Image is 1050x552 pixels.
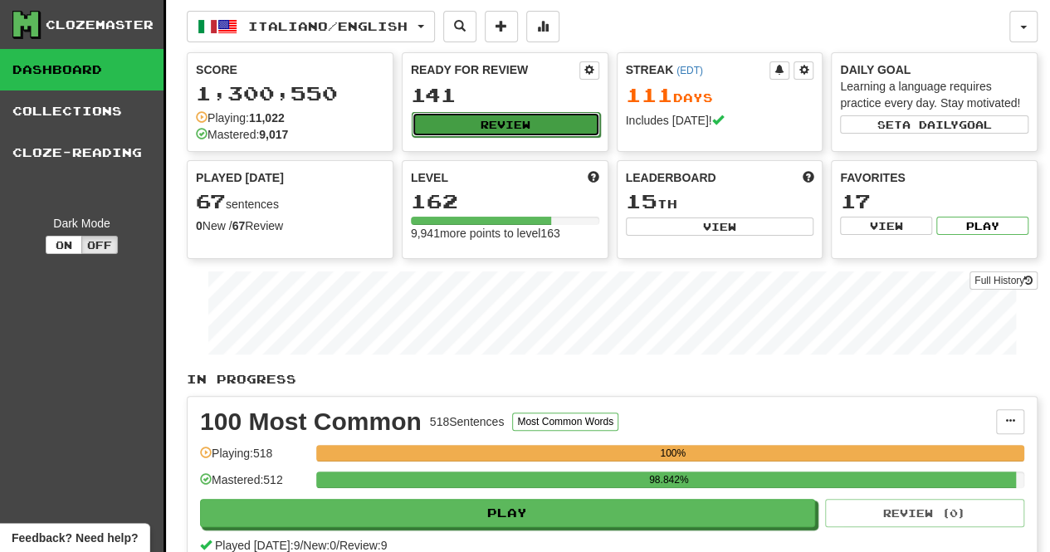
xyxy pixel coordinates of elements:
[902,119,959,130] span: a daily
[196,189,226,212] span: 67
[840,61,1028,78] div: Daily Goal
[12,215,151,232] div: Dark Mode
[443,11,476,42] button: Search sentences
[248,19,408,33] span: Italiano / English
[969,271,1038,290] a: Full History
[339,539,388,552] span: Review: 9
[321,445,1024,462] div: 100%
[300,539,303,552] span: /
[411,191,599,212] div: 162
[626,189,657,212] span: 15
[196,217,384,234] div: New / Review
[825,499,1024,527] button: Review (0)
[430,413,505,430] div: 518 Sentences
[840,217,932,235] button: View
[232,219,246,232] strong: 67
[626,85,814,106] div: Day s
[485,11,518,42] button: Add sentence to collection
[196,191,384,212] div: sentences
[411,225,599,242] div: 9,941 more points to level 163
[12,530,138,546] span: Open feedback widget
[526,11,559,42] button: More stats
[187,371,1038,388] p: In Progress
[196,219,203,232] strong: 0
[249,111,285,125] strong: 11,022
[196,110,285,126] div: Playing:
[200,409,422,434] div: 100 Most Common
[196,169,284,186] span: Played [DATE]
[626,217,814,236] button: View
[626,169,716,186] span: Leaderboard
[802,169,813,186] span: This week in points, UTC
[411,85,599,105] div: 141
[626,61,770,78] div: Streak
[303,539,336,552] span: New: 0
[412,112,600,137] button: Review
[196,61,384,78] div: Score
[46,17,154,33] div: Clozemaster
[46,236,82,254] button: On
[626,83,673,106] span: 111
[215,539,300,552] span: Played [DATE]: 9
[336,539,339,552] span: /
[411,169,448,186] span: Level
[626,191,814,212] div: th
[81,236,118,254] button: Off
[512,413,618,431] button: Most Common Words
[840,191,1028,212] div: 17
[840,115,1028,134] button: Seta dailygoal
[196,126,288,143] div: Mastered:
[196,83,384,104] div: 1,300,550
[840,169,1028,186] div: Favorites
[588,169,599,186] span: Score more points to level up
[259,128,288,141] strong: 9,017
[936,217,1028,235] button: Play
[626,112,814,129] div: Includes [DATE]!
[321,471,1016,488] div: 98.842%
[187,11,435,42] button: Italiano/English
[840,78,1028,111] div: Learning a language requires practice every day. Stay motivated!
[676,65,703,76] a: (EDT)
[200,499,815,527] button: Play
[200,445,308,472] div: Playing: 518
[411,61,579,78] div: Ready for Review
[200,471,308,499] div: Mastered: 512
